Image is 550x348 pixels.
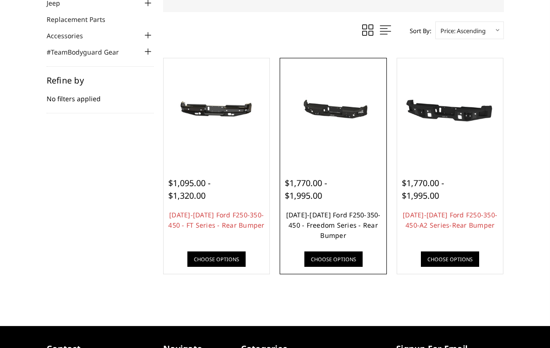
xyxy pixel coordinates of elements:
[187,251,246,267] a: Choose Options
[402,177,444,201] span: $1,770.00 - $1,995.00
[286,210,381,240] a: [DATE]-[DATE] Ford F250-350-450 - Freedom Series - Rear Bumper
[168,177,211,201] span: $1,095.00 - $1,320.00
[304,251,363,267] a: Choose Options
[421,251,479,267] a: Choose Options
[403,210,497,230] a: [DATE]-[DATE] Ford F250-350-450-A2 Series-Rear Bumper
[282,61,384,162] a: 2023-2025 Ford F250-350-450 - Freedom Series - Rear Bumper 2023-2025 Ford F250-350-450 - Freedom ...
[47,47,131,57] a: #TeamBodyguard Gear
[405,24,431,38] label: Sort By:
[47,76,154,84] h5: Refine by
[399,61,501,162] a: 2023-2025 Ford F250-350-450-A2 Series-Rear Bumper 2023-2025 Ford F250-350-450-A2 Series-Rear Bumper
[282,87,384,135] img: 2023-2025 Ford F250-350-450 - Freedom Series - Rear Bumper
[168,210,264,230] a: [DATE]-[DATE] Ford F250-350-450 - FT Series - Rear Bumper
[47,31,95,41] a: Accessories
[166,87,268,135] img: 2023-2025 Ford F250-350-450 - FT Series - Rear Bumper
[285,177,327,201] span: $1,770.00 - $1,995.00
[399,83,501,140] img: 2023-2025 Ford F250-350-450-A2 Series-Rear Bumper
[47,76,154,113] div: No filters applied
[47,14,117,24] a: Replacement Parts
[166,61,268,162] a: 2023-2025 Ford F250-350-450 - FT Series - Rear Bumper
